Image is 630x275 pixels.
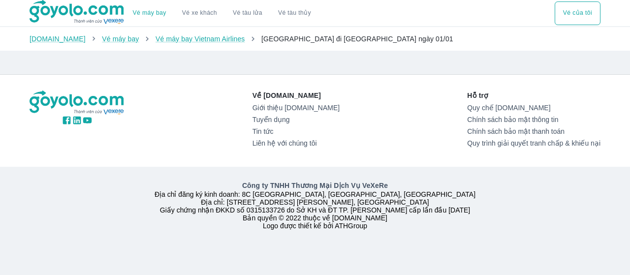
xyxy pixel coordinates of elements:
[24,181,606,230] div: Địa chỉ đăng ký kinh doanh: 8C [GEOGRAPHIC_DATA], [GEOGRAPHIC_DATA], [GEOGRAPHIC_DATA] Địa chỉ: [...
[102,35,139,43] a: Vé máy bay
[555,1,600,25] button: Vé của tôi
[182,9,217,17] a: Vé xe khách
[467,104,600,112] a: Quy chế [DOMAIN_NAME]
[156,35,245,43] a: Vé máy bay Vietnam Airlines
[252,127,340,135] a: Tin tức
[30,35,86,43] a: [DOMAIN_NAME]
[30,34,600,44] nav: breadcrumb
[125,1,319,25] div: choose transportation mode
[467,127,600,135] a: Chính sách bảo mật thanh toán
[467,139,600,147] a: Quy trình giải quyết tranh chấp & khiếu nại
[225,1,270,25] a: Vé tàu lửa
[261,35,453,43] span: [GEOGRAPHIC_DATA] đi [GEOGRAPHIC_DATA] ngày 01/01
[252,139,340,147] a: Liên hệ với chúng tôi
[133,9,166,17] a: Vé máy bay
[270,1,319,25] button: Vé tàu thủy
[252,116,340,123] a: Tuyển dụng
[30,91,125,115] img: logo
[555,1,600,25] div: choose transportation mode
[252,104,340,112] a: Giới thiệu [DOMAIN_NAME]
[31,181,598,190] p: Công ty TNHH Thương Mại Dịch Vụ VeXeRe
[467,116,600,123] a: Chính sách bảo mật thông tin
[252,91,340,100] p: Về [DOMAIN_NAME]
[467,91,600,100] p: Hỗ trợ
